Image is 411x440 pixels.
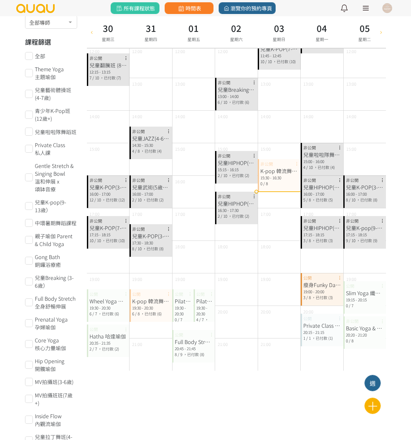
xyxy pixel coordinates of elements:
span: 10 [89,238,93,243]
div: 兒童HIPHOP(7-12歲) [218,199,255,207]
span: 20:00 [303,309,313,315]
span: / 10 [94,197,101,202]
span: / 10 [306,164,313,170]
h3: 30 [102,21,115,35]
div: 19:00 - 20:00 [303,289,341,295]
span: 19:00 [89,276,100,282]
h3: 02 [230,21,243,35]
span: Prenatal Yoga 孕婦瑜伽 [35,315,77,331]
span: ，已付款 (8) [183,351,204,357]
div: 16:00 - 17:00 [346,191,383,197]
span: 6 [132,311,134,316]
span: ，已付款 (1) [312,335,333,341]
span: 0 [260,181,262,186]
span: / 8 [306,197,311,202]
div: 17:15 - 18:15 [303,232,341,238]
div: K-pop 韓流舞蹈班(基礎) [132,297,170,305]
h3: 01 [187,21,200,35]
span: 青少年K-Pop班(12歲+) [35,107,77,122]
span: 20:00 [218,309,228,315]
span: / 8 [349,338,353,343]
span: 12:00 [218,48,228,54]
span: 12:00 [132,48,142,54]
span: 13:00 [261,81,271,87]
span: 星期六 [230,36,243,42]
span: / 10 [221,99,227,105]
div: 兒童Breaking (3-6歲） [218,86,255,93]
span: ，已付款 (4) [314,164,335,170]
h3: 03 [273,21,285,35]
span: ，已付款 (7) [100,75,121,80]
span: 6 [89,311,91,316]
span: 8 [346,197,348,202]
span: 15:00 [346,146,356,152]
span: ，已付款 (10) [273,59,296,64]
span: 2 [218,172,220,178]
span: 17:00 [89,211,100,217]
div: 19:15 - 20:15 [346,297,383,303]
span: 15:00 [175,146,185,152]
a: 瀏覽你的預約專頁 [219,2,276,14]
span: 3 [303,295,305,300]
span: ，已付款 (4) [141,148,162,154]
span: 14:00 [175,113,185,119]
span: / 8 [263,181,268,186]
span: Private Class 私人課 [35,141,77,157]
div: 20:45 - 21:45 [175,346,212,351]
span: 19:00 [132,276,142,282]
div: 20:20 - 21:20 [346,332,383,338]
span: / 8 [306,295,311,300]
span: 12:00 [175,48,185,54]
span: 10 [260,59,264,64]
span: ，已付款 (3) [312,295,333,300]
div: 兒童啦啦隊舞蹈班 [303,151,341,158]
span: 13:00 [346,81,356,87]
span: / 10 [135,246,142,251]
span: ，已付款 (6) [228,99,249,105]
div: 14:30 - 15:30 [132,142,170,148]
span: 14:00 [346,113,356,119]
span: ，已付款 (2) [228,172,249,178]
span: 0 [346,338,348,343]
span: / 1 [306,335,311,341]
span: ，已付款 (12) [102,197,125,202]
div: 15:30 - 16:30 [260,175,298,181]
div: Wheel Yoga 輪瑜伽 [89,297,127,305]
span: 21:00 [132,341,142,347]
span: / 9 [178,351,182,357]
span: 星期五 [187,36,200,42]
span: 19:00 [218,276,228,282]
span: 星期一 [316,36,328,42]
span: 19:00 [261,276,271,282]
span: 全部 [35,52,45,60]
span: 14:00 [132,113,142,119]
span: 0 [346,303,348,308]
span: 2 [89,346,91,351]
span: 3 [303,238,305,243]
span: 全部導師 [29,18,72,26]
span: / 10 [94,238,101,243]
h3: 31 [144,21,157,35]
span: / 10 [135,197,142,202]
h3: 05 [358,21,371,35]
div: 瘦身Funky Dance [303,281,341,289]
span: 20:00 [261,309,271,315]
span: Theme Yoga 主題瑜伽 [35,65,77,81]
span: 5 [303,197,305,202]
span: 17:00 [261,211,271,217]
div: 11:45 - 12:45 [260,53,298,59]
div: 15:15 - 16:15 [218,167,255,172]
span: 18:00 [261,243,271,250]
div: 17:15 - 18:15 [89,232,127,238]
div: 20:35 - 21:35 [89,340,127,346]
span: 4 [132,148,134,154]
div: 兒童K-pop(9-13歲） [346,224,383,232]
div: 16:00 - 17:00 [303,191,341,197]
span: ，已付款 (9) [356,238,377,243]
span: 所有課程狀態 [115,4,155,12]
span: 4 [303,164,305,170]
div: 19:30 - 20:30 [175,305,191,317]
span: 15:00 [89,146,100,152]
span: / 8 [306,238,311,243]
span: ，已付款 (2) [228,213,249,219]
